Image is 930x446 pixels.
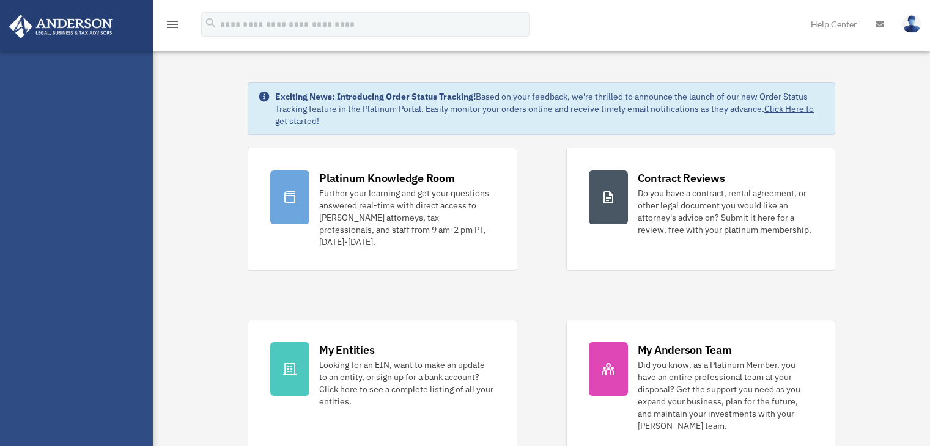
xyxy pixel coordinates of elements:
[248,148,517,271] a: Platinum Knowledge Room Further your learning and get your questions answered real-time with dire...
[566,148,835,271] a: Contract Reviews Do you have a contract, rental agreement, or other legal document you would like...
[638,359,813,432] div: Did you know, as a Platinum Member, you have an entire professional team at your disposal? Get th...
[638,342,732,357] div: My Anderson Team
[165,17,180,32] i: menu
[204,16,218,30] i: search
[165,21,180,32] a: menu
[319,187,494,248] div: Further your learning and get your questions answered real-time with direct access to [PERSON_NAM...
[275,103,814,126] a: Click Here to get started!
[319,342,374,357] div: My Entities
[275,91,476,102] strong: Exciting News: Introducing Order Status Tracking!
[275,90,825,127] div: Based on your feedback, we're thrilled to announce the launch of our new Order Status Tracking fe...
[638,170,725,186] div: Contract Reviews
[319,170,455,186] div: Platinum Knowledge Room
[902,15,921,33] img: User Pic
[6,15,116,38] img: Anderson Advisors Platinum Portal
[319,359,494,408] div: Looking for an EIN, want to make an update to an entity, or sign up for a bank account? Click her...
[638,187,813,236] div: Do you have a contract, rental agreement, or other legal document you would like an attorney's ad...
